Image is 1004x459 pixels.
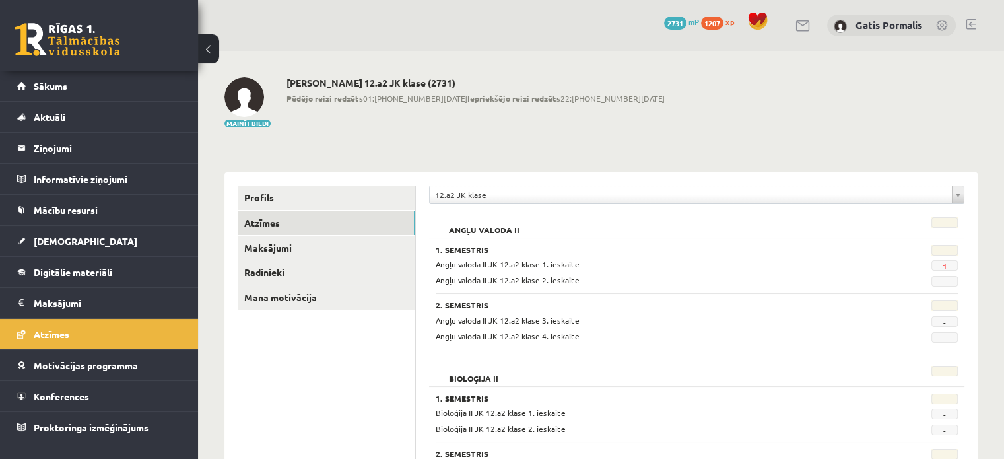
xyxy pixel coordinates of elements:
span: Angļu valoda II JK 12.a2 klase 3. ieskaite [436,315,580,326]
span: Mācību resursi [34,204,98,216]
span: Proktoringa izmēģinājums [34,421,149,433]
legend: Informatīvie ziņojumi [34,164,182,194]
span: - [931,316,958,327]
a: Aktuāli [17,102,182,132]
span: Angļu valoda II JK 12.a2 klase 2. ieskaite [436,275,580,285]
span: Motivācijas programma [34,359,138,371]
a: Atzīmes [238,211,415,235]
span: - [931,409,958,419]
span: mP [688,17,699,27]
span: Konferences [34,390,89,402]
h3: 1. Semestris [436,394,867,403]
span: 01:[PHONE_NUMBER][DATE] 22:[PHONE_NUMBER][DATE] [286,92,665,104]
span: - [931,332,958,343]
h2: Bioloģija II [436,366,512,379]
a: 1207 xp [701,17,741,27]
a: Mana motivācija [238,285,415,310]
a: [DEMOGRAPHIC_DATA] [17,226,182,256]
button: Mainīt bildi [224,120,271,127]
span: Sākums [34,80,67,92]
a: Digitālie materiāli [17,257,182,287]
span: Bioloģija II JK 12.a2 klase 2. ieskaite [436,423,566,434]
a: Maksājumi [238,236,415,260]
span: - [931,425,958,435]
span: 1207 [701,17,723,30]
h2: [PERSON_NAME] 12.a2 JK klase (2731) [286,77,665,88]
span: Aktuāli [34,111,65,123]
a: Informatīvie ziņojumi [17,164,182,194]
h3: 2. Semestris [436,449,867,458]
h3: 2. Semestris [436,300,867,310]
a: Gatis Pormalis [855,18,922,32]
a: Konferences [17,381,182,411]
a: 12.a2 JK klase [430,186,964,203]
a: 2731 mP [664,17,699,27]
span: xp [725,17,734,27]
b: Pēdējo reizi redzēts [286,93,363,104]
legend: Ziņojumi [34,133,182,163]
span: - [931,276,958,287]
legend: Maksājumi [34,288,182,318]
a: Rīgas 1. Tālmācības vidusskola [15,23,120,56]
a: Atzīmes [17,319,182,349]
span: Bioloģija II JK 12.a2 klase 1. ieskaite [436,407,566,418]
span: Digitālie materiāli [34,266,112,278]
span: Angļu valoda II JK 12.a2 klase 4. ieskaite [436,331,580,341]
h3: 1. Semestris [436,245,867,254]
b: Iepriekšējo reizi redzēts [467,93,560,104]
img: Gatis Pormalis [224,77,264,117]
span: [DEMOGRAPHIC_DATA] [34,235,137,247]
span: Angļu valoda II JK 12.a2 klase 1. ieskaite [436,259,580,269]
a: Proktoringa izmēģinājums [17,412,182,442]
span: 2731 [664,17,686,30]
img: Gatis Pormalis [834,20,847,33]
span: 12.a2 JK klase [435,186,947,203]
a: Motivācijas programma [17,350,182,380]
a: Radinieki [238,260,415,285]
a: Sākums [17,71,182,101]
h2: Angļu valoda II [436,217,533,230]
a: Mācību resursi [17,195,182,225]
a: Maksājumi [17,288,182,318]
span: Atzīmes [34,328,69,340]
a: 1 [942,261,947,271]
a: Ziņojumi [17,133,182,163]
a: Profils [238,186,415,210]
